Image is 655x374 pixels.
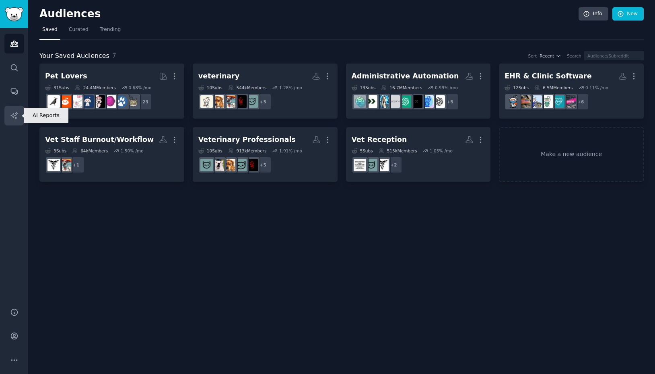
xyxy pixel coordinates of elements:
div: 24.4M Members [75,85,116,90]
div: 544k Members [228,85,267,90]
img: VetTech [47,159,60,171]
div: + 5 [255,93,272,110]
div: + 23 [135,93,152,110]
span: Recent [540,53,554,59]
img: artificial [421,95,434,108]
div: EHR & Clinic Software [505,71,591,81]
div: 0.68 % /mo [128,85,151,90]
div: 12 Sub s [505,85,529,90]
span: Your Saved Audiences [39,51,109,61]
div: 1.50 % /mo [121,148,144,154]
div: 1.05 % /mo [430,148,453,154]
img: AskVetAnimals [234,159,247,171]
a: Administrative Automation13Subs16.7MMembers0.99% /mo+5OpenAIartificialArtificialInteligenceChatGP... [346,64,491,119]
img: cats [126,95,139,108]
img: dogs [115,95,128,108]
div: Veterinary Professionals [198,135,296,145]
img: AskVet [245,95,258,108]
img: DogAdvice [212,159,224,171]
div: Administrative Automation [352,71,459,81]
span: Saved [42,26,58,33]
div: 913k Members [228,148,267,154]
img: nursing [529,95,542,108]
img: VeteransBenefits [518,95,531,108]
img: VeterinaryBurnout [234,95,247,108]
div: 64k Members [72,148,108,154]
div: + 5 [255,156,272,173]
img: medicine [541,95,553,108]
a: Pet Lovers31Subs24.4MMembers0.68% /mo+23catsdogsAquariumsparrotsdogswithjobsRATSBeardedDragonsbir... [39,64,184,119]
img: veterinaryschool [200,95,213,108]
img: AskVet [365,159,377,171]
div: 515k Members [379,148,417,154]
div: 3 Sub s [45,148,66,154]
a: Trending [97,23,124,40]
div: + 2 [385,156,402,173]
img: ChatGPT [399,95,411,108]
a: Vet Staff Burnout/Workflow3Subs64kMembers1.50% /mo+1AskAVeterinarianVetTech [39,127,184,182]
span: Curated [69,26,89,33]
img: RATS [70,95,82,108]
img: vet [212,95,224,108]
div: 31 Sub s [45,85,69,90]
div: Vet Reception [352,135,407,145]
div: 1.28 % /mo [279,85,302,90]
div: + 5 [442,93,459,110]
div: Pet Lovers [45,71,87,81]
a: Vet Reception5Subs515kMembers1.05% /mo+2VetTechAskVetVeterinaryReception [346,127,491,182]
div: 10 Sub s [198,85,222,90]
a: EHR & Clinic Software12Subs6.5MMembers0.11% /mo+6technewsHealthTechmedicinenursingVeteransBenefit... [499,64,644,119]
img: dogswithjobs [81,95,94,108]
div: 10 Sub s [198,148,222,154]
div: 13 Sub s [352,85,376,90]
span: Trending [100,26,121,33]
div: 0.99 % /mo [435,85,458,90]
img: Automate [365,95,377,108]
div: veterinary [198,71,239,81]
a: Make a new audience [499,127,644,182]
img: AskAVeterinarian [59,159,71,171]
img: ArtificialInteligence [410,95,422,108]
div: Search [567,53,581,59]
input: Audience/Subreddit [584,51,644,60]
a: Info [579,7,608,21]
button: Recent [540,53,561,59]
div: Sort [528,53,537,59]
div: + 6 [572,93,589,110]
a: Curated [66,23,91,40]
img: Aquariums [104,95,116,108]
div: 5 Sub s [352,148,373,154]
img: automation [376,95,389,108]
img: AskAVeterinarian [223,95,235,108]
img: birding [47,95,60,108]
img: NextGenAITool [387,95,400,108]
a: Saved [39,23,60,40]
img: Health [507,95,519,108]
img: BeardedDragons [59,95,71,108]
img: GummySearch logo [5,7,23,21]
h2: Audiences [39,8,579,21]
img: AutomatedIntelligence [354,95,366,108]
img: OpenAI [433,95,445,108]
a: New [612,7,644,21]
img: VetTech [376,159,389,171]
div: Vet Staff Burnout/Workflow [45,135,154,145]
span: 7 [112,52,116,60]
div: 6.5M Members [534,85,573,90]
a: veterinary10Subs544kMembers1.28% /mo+5AskVetVeterinaryBurnoutAskAVeterinarianvetveterinaryschool [193,64,338,119]
div: + 1 [68,156,84,173]
img: vet [223,159,235,171]
div: 1.91 % /mo [279,148,302,154]
img: parrots [93,95,105,108]
div: 0.11 % /mo [585,85,608,90]
img: technews [563,95,576,108]
img: VeterinaryReception [354,159,366,171]
a: Veterinary Professionals10Subs913kMembers1.91% /mo+5VeterinaryBurnoutAskVetAnimalsvetDogAdviceAskVet [193,127,338,182]
img: VeterinaryBurnout [245,159,258,171]
img: HealthTech [552,95,564,108]
div: 16.7M Members [381,85,422,90]
img: AskVet [200,159,213,171]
